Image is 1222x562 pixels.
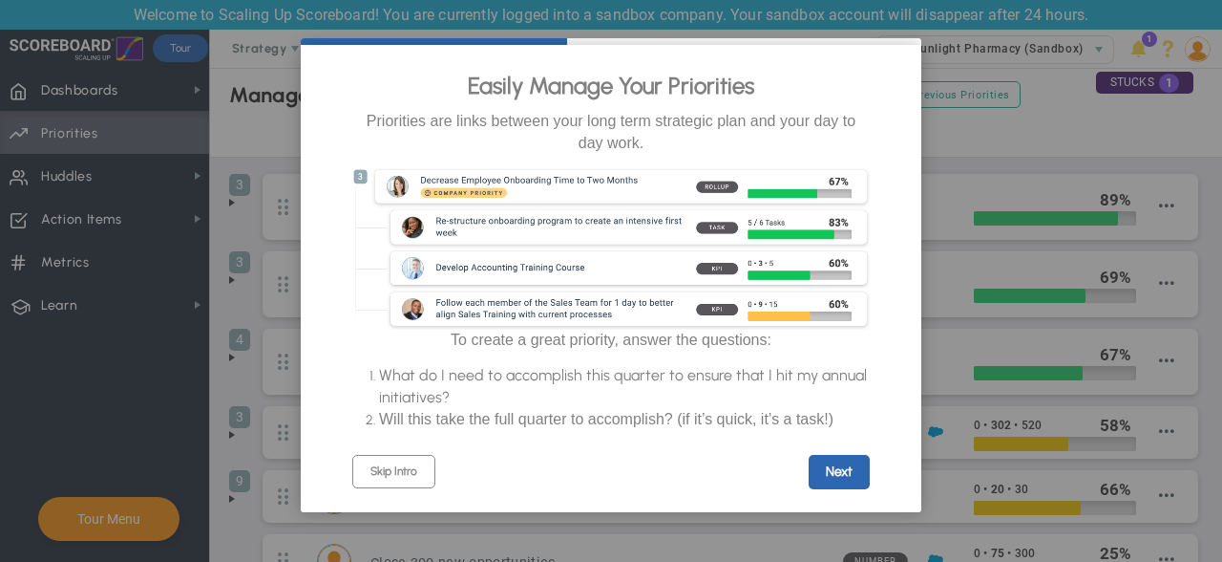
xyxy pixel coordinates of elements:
span: To create a great priority, answer the questions: [451,332,771,348]
span: Will this take the full quarter to accomplish? (if it’s quick, it’s a task!) [379,411,833,427]
a: Next [809,455,870,489]
span: Easily Manage Your Priorities [468,72,754,99]
a: Close modal [882,45,916,79]
span: Priorities are links between your long term strategic plan and your day to day work. [367,113,855,150]
a: Skip Intro [352,455,435,488]
div: current step [301,38,567,45]
span: What do I need to accomplish this quarter to ensure that I hit my annual initiatives? [379,366,867,406]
